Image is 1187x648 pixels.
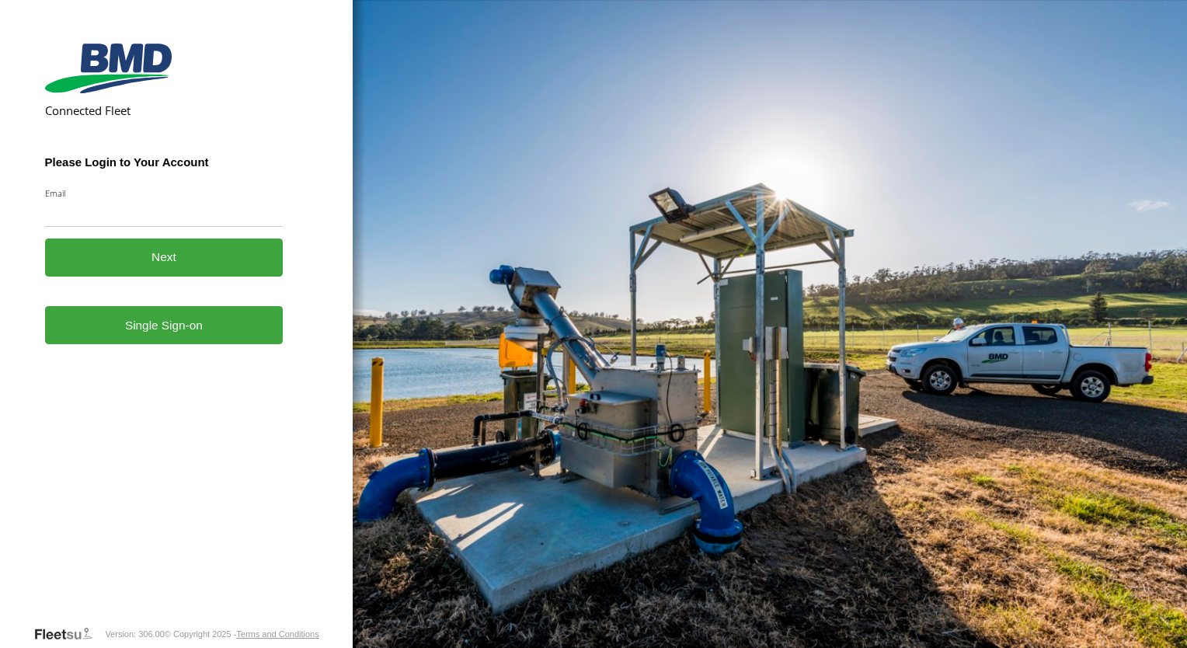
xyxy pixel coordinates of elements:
[45,103,284,118] h2: Connected Fleet
[45,239,284,277] button: Next
[165,629,319,639] div: © Copyright 2025 -
[33,626,105,642] a: Visit our Website
[105,629,164,639] div: Version: 306.00
[45,155,284,169] h3: Please Login to Your Account
[45,187,284,199] label: Email
[45,44,172,93] img: BMD
[236,629,319,639] a: Terms and Conditions
[45,306,284,344] a: Single Sign-on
